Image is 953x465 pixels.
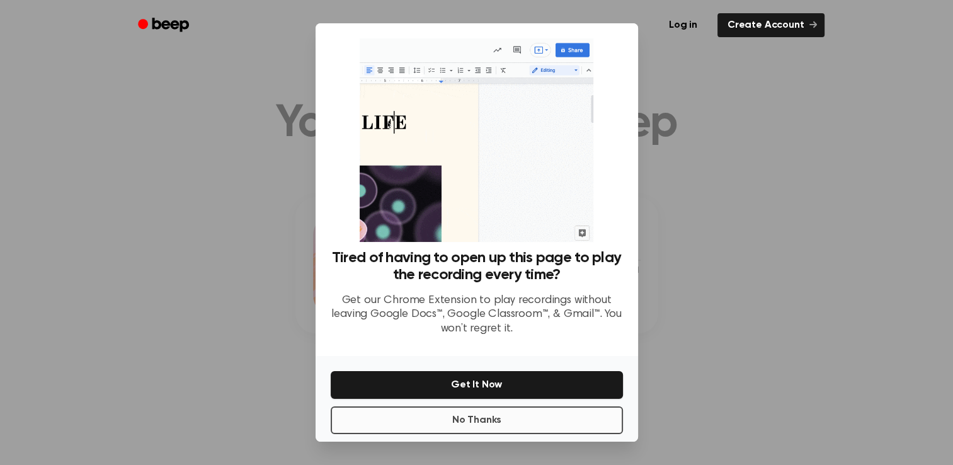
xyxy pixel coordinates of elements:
[331,406,623,434] button: No Thanks
[360,38,593,242] img: Beep extension in action
[331,250,623,284] h3: Tired of having to open up this page to play the recording every time?
[717,13,825,37] a: Create Account
[656,11,710,40] a: Log in
[331,294,623,336] p: Get our Chrome Extension to play recordings without leaving Google Docs™, Google Classroom™, & Gm...
[331,371,623,399] button: Get It Now
[129,13,200,38] a: Beep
